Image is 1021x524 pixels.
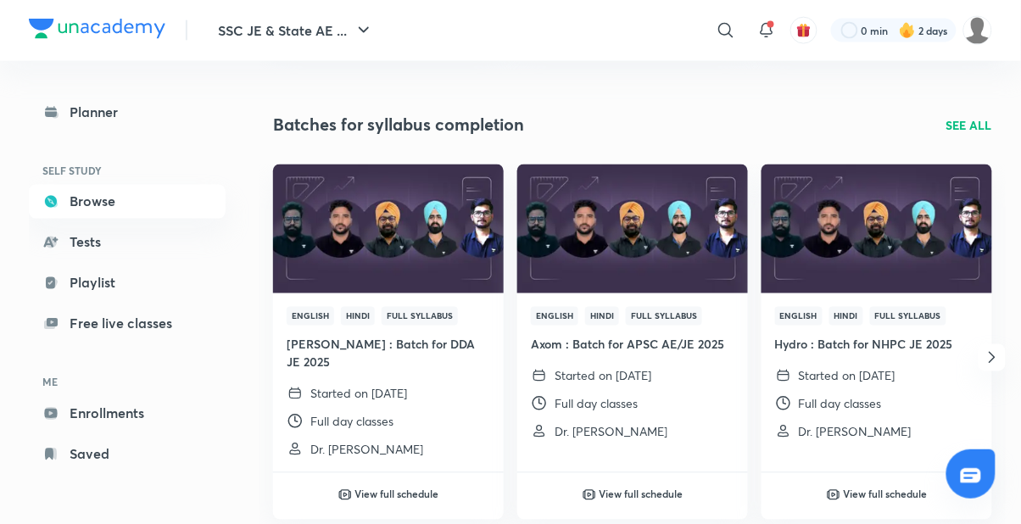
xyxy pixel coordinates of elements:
[29,156,226,185] h6: SELF STUDY
[600,487,683,502] h6: View full schedule
[29,95,226,129] a: Planner
[799,423,912,441] p: Dr. Jaspal Singh
[829,307,863,326] span: Hindi
[799,367,895,385] p: Started on [DATE]
[555,367,651,385] p: Started on [DATE]
[310,385,407,403] p: Started on [DATE]
[585,307,619,326] span: Hindi
[517,164,748,454] a: ThumbnailEnglishHindiFull SyllabusAxom : Batch for APSC AE/JE 2025Started on [DATE]Full day class...
[775,307,823,326] span: English
[310,413,393,431] p: Full day classes
[271,163,505,294] img: Thumbnail
[799,395,882,413] p: Full day classes
[555,395,638,413] p: Full day classes
[844,487,928,502] h6: View full schedule
[29,226,226,259] a: Tests
[796,23,812,38] img: avatar
[310,441,423,459] p: Dr. Jaspal Singh
[382,307,458,326] span: Full Syllabus
[827,488,840,502] img: play
[963,16,992,45] img: Munna Singh
[29,19,165,43] a: Company Logo
[870,307,946,326] span: Full Syllabus
[626,307,702,326] span: Full Syllabus
[531,336,734,354] h4: Axom : Batch for APSC AE/JE 2025
[338,488,352,502] img: play
[273,164,504,472] a: ThumbnailEnglishHindiFull Syllabus[PERSON_NAME] : Batch for DDA JE 2025Started on [DATE]Full day ...
[29,19,165,39] img: Company Logo
[899,22,916,39] img: streak
[355,487,439,502] h6: View full schedule
[515,163,750,294] img: Thumbnail
[790,17,817,44] button: avatar
[775,336,979,354] h4: Hydro : Batch for NHPC JE 2025
[531,307,578,326] span: English
[29,397,226,431] a: Enrollments
[287,307,334,326] span: English
[555,423,667,441] p: Dr. Jaspal Singh
[208,14,384,47] button: SSC JE & State AE ...
[287,336,490,371] h4: [PERSON_NAME] : Batch for DDA JE 2025
[29,307,226,341] a: Free live classes
[341,307,375,326] span: Hindi
[29,438,226,471] a: Saved
[29,266,226,300] a: Playlist
[583,488,596,502] img: play
[759,163,994,294] img: Thumbnail
[29,368,226,397] h6: ME
[273,112,524,137] h2: Batches for syllabus completion
[946,116,992,134] a: SEE ALL
[29,185,226,219] a: Browse
[762,164,992,454] a: ThumbnailEnglishHindiFull SyllabusHydro : Batch for NHPC JE 2025Started on [DATE]Full day classes...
